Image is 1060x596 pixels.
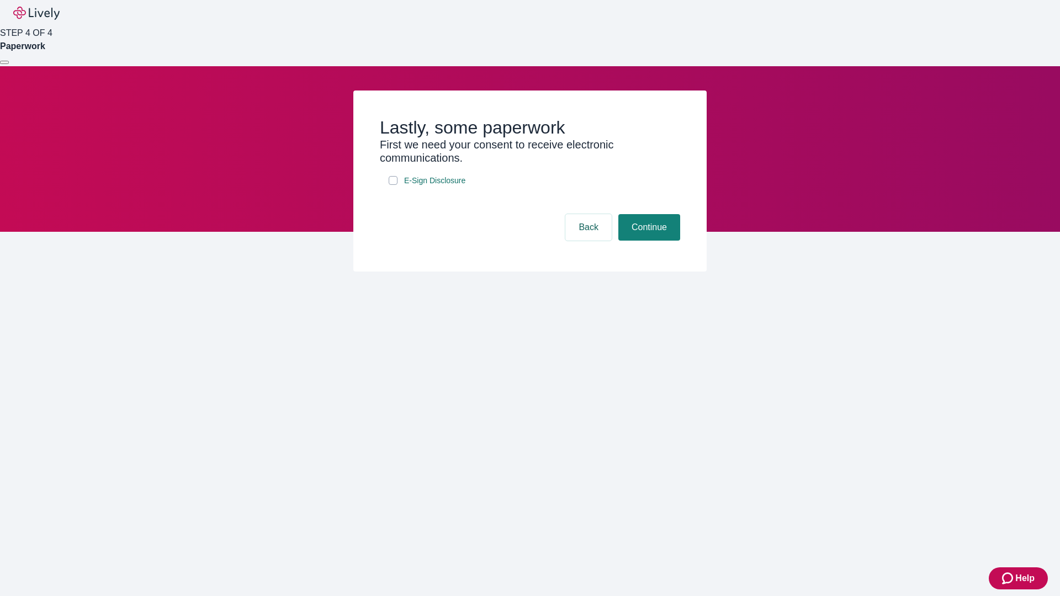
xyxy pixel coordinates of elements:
img: Lively [13,7,60,20]
button: Back [565,214,612,241]
h2: Lastly, some paperwork [380,117,680,138]
span: E-Sign Disclosure [404,175,465,187]
svg: Zendesk support icon [1002,572,1015,585]
a: e-sign disclosure document [402,174,468,188]
h3: First we need your consent to receive electronic communications. [380,138,680,164]
span: Help [1015,572,1035,585]
button: Zendesk support iconHelp [989,567,1048,589]
button: Continue [618,214,680,241]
